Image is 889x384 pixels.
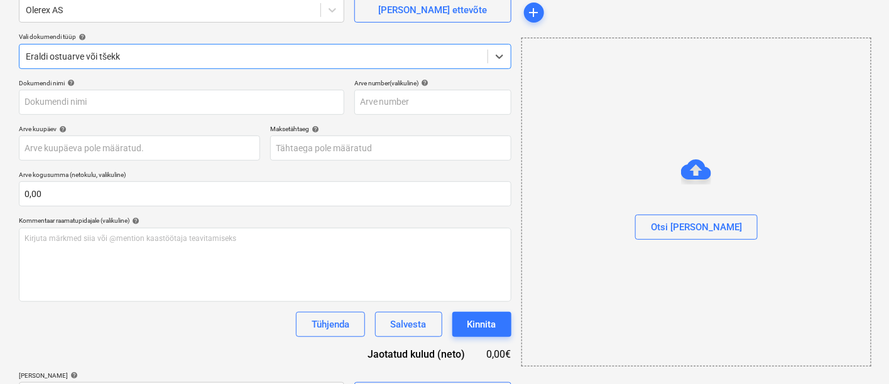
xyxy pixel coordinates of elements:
input: Arve kogusumma (netokulu, valikuline) [19,181,511,206]
iframe: Chat Widget [826,324,889,384]
button: Tühjenda [296,312,365,337]
span: add [526,5,542,20]
span: help [129,217,139,225]
div: [PERSON_NAME] ettevõte [378,2,487,18]
span: help [309,125,319,133]
span: help [419,79,429,87]
div: Kinnita [467,316,496,333]
div: Tühjenda [312,316,349,333]
button: Kinnita [452,312,511,337]
span: help [65,79,75,87]
button: Salvesta [375,312,442,337]
div: Vali dokumendi tüüp [19,33,511,41]
span: help [57,125,67,133]
input: Dokumendi nimi [19,90,344,115]
div: [PERSON_NAME] [19,371,344,380]
input: Arve kuupäeva pole määratud. [19,136,260,161]
div: Arve kuupäev [19,125,260,133]
div: Otsi [PERSON_NAME] [651,219,742,235]
div: Vestlusvidin [826,324,889,384]
div: 0,00€ [485,347,511,361]
input: Arve number [354,90,511,115]
div: Salvesta [391,316,427,333]
div: Jaotatud kulud (neto) [348,347,485,361]
input: Tähtaega pole määratud [270,136,511,161]
div: Kommentaar raamatupidajale (valikuline) [19,216,511,225]
div: Maksetähtaeg [270,125,511,133]
span: help [68,371,78,379]
span: help [76,33,86,41]
div: Dokumendi nimi [19,79,344,87]
div: Otsi [PERSON_NAME] [521,38,871,366]
button: Otsi [PERSON_NAME] [635,215,758,240]
div: Arve number (valikuline) [354,79,511,87]
p: Arve kogusumma (netokulu, valikuline) [19,171,511,181]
